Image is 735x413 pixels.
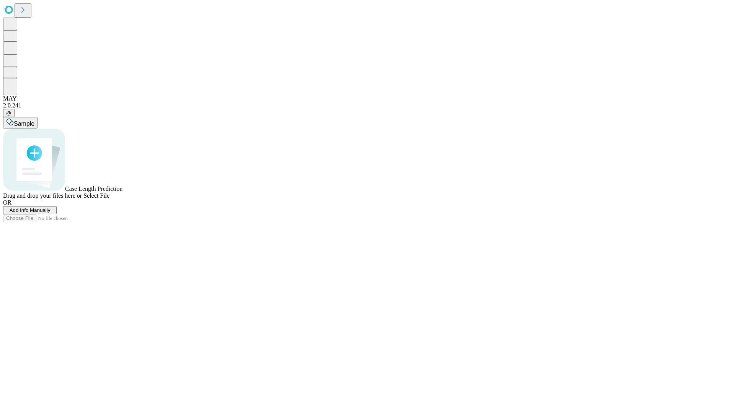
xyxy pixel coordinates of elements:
span: Select File [83,192,109,199]
span: Sample [14,120,34,127]
span: Add Info Manually [10,207,51,213]
button: @ [3,109,15,117]
div: 2.0.241 [3,102,732,109]
span: Case Length Prediction [65,185,122,192]
div: MAY [3,95,732,102]
span: OR [3,199,11,206]
button: Add Info Manually [3,206,57,214]
button: Sample [3,117,38,128]
span: Drag and drop your files here or [3,192,82,199]
span: @ [6,110,11,116]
